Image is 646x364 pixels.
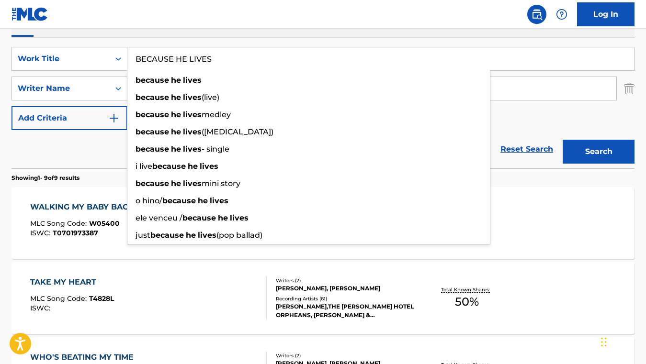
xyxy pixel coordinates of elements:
[171,76,181,85] strong: he
[11,174,79,182] p: Showing 1 - 9 of 9 results
[183,110,202,119] strong: lives
[276,295,415,302] div: Recording Artists ( 61 )
[136,162,152,171] span: i live
[30,229,53,237] span: ISWC :
[188,162,198,171] strong: he
[182,213,216,222] strong: because
[30,352,138,363] div: WHO'S BEATING MY TIME
[183,76,202,85] strong: lives
[552,5,571,24] div: Help
[276,277,415,284] div: Writers ( 2 )
[171,127,181,136] strong: he
[136,213,182,222] span: ele venceu /
[276,302,415,320] div: [PERSON_NAME],THE [PERSON_NAME] HOTEL ORPHEANS, [PERSON_NAME] & [PERSON_NAME], THE PARAMOUNTS, [P...
[136,127,169,136] strong: because
[136,76,169,85] strong: because
[183,93,202,102] strong: lives
[496,139,558,160] a: Reset Search
[230,213,249,222] strong: lives
[210,196,228,205] strong: lives
[556,9,567,20] img: help
[136,196,162,205] span: o hino/
[455,293,479,310] span: 50 %
[136,144,169,154] strong: because
[30,276,114,288] div: TAKE MY HEART
[89,219,120,228] span: W05400
[531,9,543,20] img: search
[441,286,492,293] p: Total Known Shares:
[171,144,181,154] strong: he
[150,231,184,240] strong: because
[216,231,262,240] span: (pop ballad)
[171,93,181,102] strong: he
[183,144,202,154] strong: lives
[202,144,229,154] span: - single
[30,294,89,303] span: MLC Song Code :
[171,110,181,119] strong: he
[276,284,415,293] div: [PERSON_NAME], [PERSON_NAME]
[198,231,216,240] strong: lives
[198,196,208,205] strong: he
[202,93,219,102] span: (live)
[162,196,196,205] strong: because
[563,140,635,164] button: Search
[152,162,186,171] strong: because
[183,127,202,136] strong: lives
[202,179,240,188] span: mini story
[527,5,546,24] a: Public Search
[598,318,646,364] iframe: Chat Widget
[30,219,89,228] span: MLC Song Code :
[18,53,104,65] div: Work Title
[11,262,635,334] a: TAKE MY HEARTMLC Song Code:T4828LISWC:Writers (2)[PERSON_NAME], [PERSON_NAME]Recording Artists (6...
[276,352,415,359] div: Writers ( 2 )
[136,93,169,102] strong: because
[11,47,635,168] form: Search Form
[202,127,273,136] span: ([MEDICAL_DATA])
[577,2,635,26] a: Log In
[11,106,127,130] button: Add Criteria
[183,179,202,188] strong: lives
[136,179,169,188] strong: because
[624,77,635,100] img: Delete Criterion
[171,179,181,188] strong: he
[186,231,196,240] strong: he
[30,201,167,213] div: WALKING MY BABY BACK HOME
[136,231,150,240] span: just
[200,162,218,171] strong: lives
[11,187,635,259] a: WALKING MY BABY BACK HOMEMLC Song Code:W05400ISWC:T0701973387Writers (2)[PERSON_NAME], [PERSON_NA...
[18,83,104,94] div: Writer Name
[53,229,98,237] span: T0701973387
[202,110,231,119] span: medley
[601,328,607,356] div: Drag
[218,213,228,222] strong: he
[136,110,169,119] strong: because
[11,7,48,21] img: MLC Logo
[108,112,120,124] img: 9d2ae6d4665cec9f34b9.svg
[30,304,53,312] span: ISWC :
[89,294,114,303] span: T4828L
